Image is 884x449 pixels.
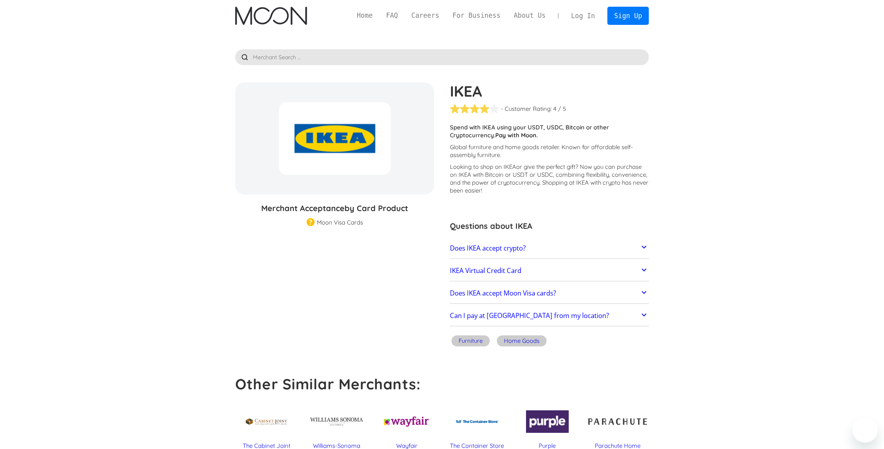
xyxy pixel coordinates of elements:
[450,123,649,139] p: Spend with IKEA using your USDT, USDC, Bitcoin or other Cryptocurrency.
[564,7,601,24] a: Log In
[852,417,878,443] iframe: Button to launch messaging window
[495,131,538,139] strong: Pay with Moon.
[450,334,491,350] a: Furniture
[450,267,521,275] h2: IKEA Virtual Credit Card
[450,289,556,297] h2: Does IKEA accept Moon Visa cards?
[235,202,434,214] h3: Merchant Acceptance
[553,105,556,113] div: 4
[516,163,575,170] span: or give the perfect gift
[450,163,649,195] p: Looking to shop on IKEA ? Now you can purchase on IKEA with Bitcoin or USDT or USDC, combining fl...
[379,11,405,21] a: FAQ
[350,11,379,21] a: Home
[235,7,307,25] a: home
[446,11,507,21] a: For Business
[450,143,649,159] p: Global furniture and home goods retailer. Known for affordable self-assembly furniture.
[450,244,526,252] h2: Does IKEA accept crypto?
[450,312,609,320] h2: Can I pay at [GEOGRAPHIC_DATA] from my location?
[607,7,648,24] a: Sign Up
[345,203,408,213] span: by Card Product
[450,220,649,232] h3: Questions about IKEA
[507,11,552,21] a: About Us
[235,7,307,25] img: Moon Logo
[495,334,548,350] a: Home Goods
[450,285,649,301] a: Does IKEA accept Moon Visa cards?
[450,82,649,100] h1: IKEA
[450,240,649,256] a: Does IKEA accept crypto?
[558,105,566,113] div: / 5
[235,375,421,393] strong: Other Similar Merchants:
[450,308,649,324] a: Can I pay at [GEOGRAPHIC_DATA] from my location?
[450,262,649,279] a: IKEA Virtual Credit Card
[235,49,649,65] input: Merchant Search ...
[504,337,539,345] div: Home Goods
[405,11,446,21] a: Careers
[317,219,363,226] div: Moon Visa Cards
[501,105,552,113] div: - Customer Rating:
[459,337,483,345] div: Furniture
